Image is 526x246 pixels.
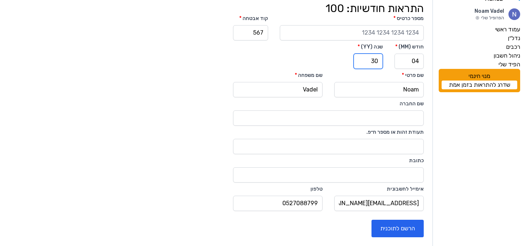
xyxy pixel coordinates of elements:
label: שם פרטי [334,72,424,79]
label: הפיד שלי [499,60,520,69]
label: ניהול חשבון [493,51,520,60]
div: מנוי חינמי [439,69,520,92]
p: Noam Vadel [474,8,504,15]
a: עמוד ראשי [439,25,520,34]
h2: התראות חודשיות: 100 [233,2,424,15]
a: רכבים [439,43,520,51]
label: נדל״ן [508,34,520,43]
label: שם החברה [233,100,424,108]
label: חודש (MM) [394,43,424,51]
input: ישראלי [233,82,323,97]
p: הפרופיל שלי [474,15,504,21]
label: עמוד ראשי [495,25,520,34]
a: נדל״ן [439,34,520,43]
label: שנה (YY) [354,43,383,51]
label: שם משפחה [233,72,323,79]
label: מספר כרטיס [280,15,424,22]
input: ישראל [334,82,424,97]
input: 123 [233,25,268,40]
a: הפיד שלי [439,60,520,69]
button: הרשם לתוכנית [371,220,424,237]
a: שדרג להתראות בזמן אמת [442,81,517,89]
label: כתובת [233,157,424,164]
a: ניהול חשבון [439,51,520,60]
label: תעודת זהות או מספר ח״פ. [233,129,424,136]
img: תמונת פרופיל [508,8,520,20]
label: רכבים [506,43,520,51]
label: אימייל לחשבונית [334,186,424,193]
input: MM [394,54,424,69]
a: תמונת פרופילNoam Vadelהפרופיל שלי [439,8,520,21]
input: 1234 1234 1234 1234 [280,25,424,40]
input: YY [354,54,383,69]
label: קוד אבטחה [233,15,268,22]
label: טלפון [233,186,323,193]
